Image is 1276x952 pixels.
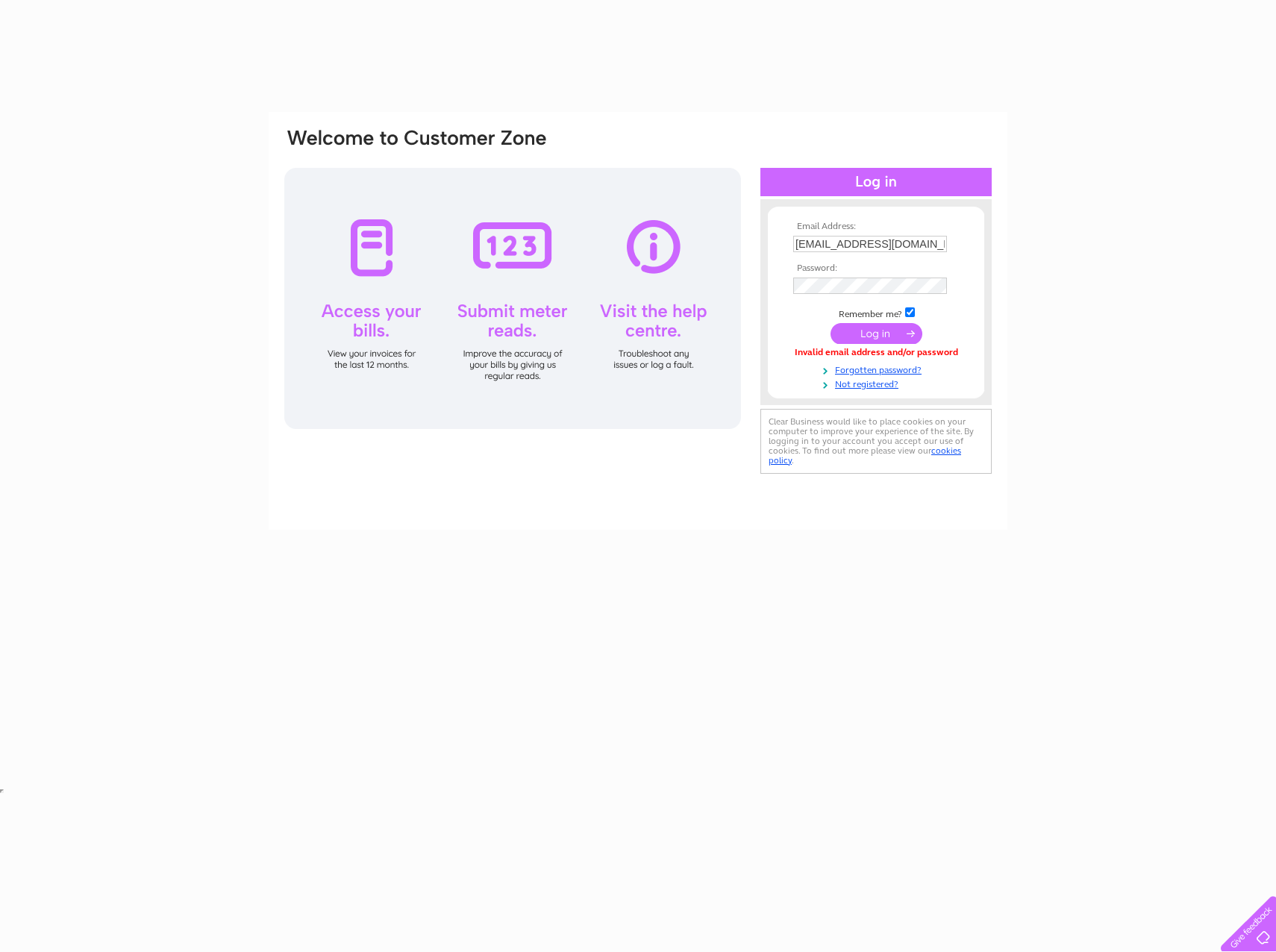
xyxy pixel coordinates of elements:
th: Password: [789,263,963,274]
a: Forgotten password? [793,362,963,376]
th: Email Address: [789,222,963,232]
div: Clear Business would like to place cookies on your computer to improve your experience of the sit... [760,409,992,474]
td: Remember me? [789,305,963,320]
a: cookies policy [769,445,961,466]
a: Not registered? [793,376,963,390]
input: Submit [831,323,922,344]
div: Invalid email address and/or password [793,348,959,358]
